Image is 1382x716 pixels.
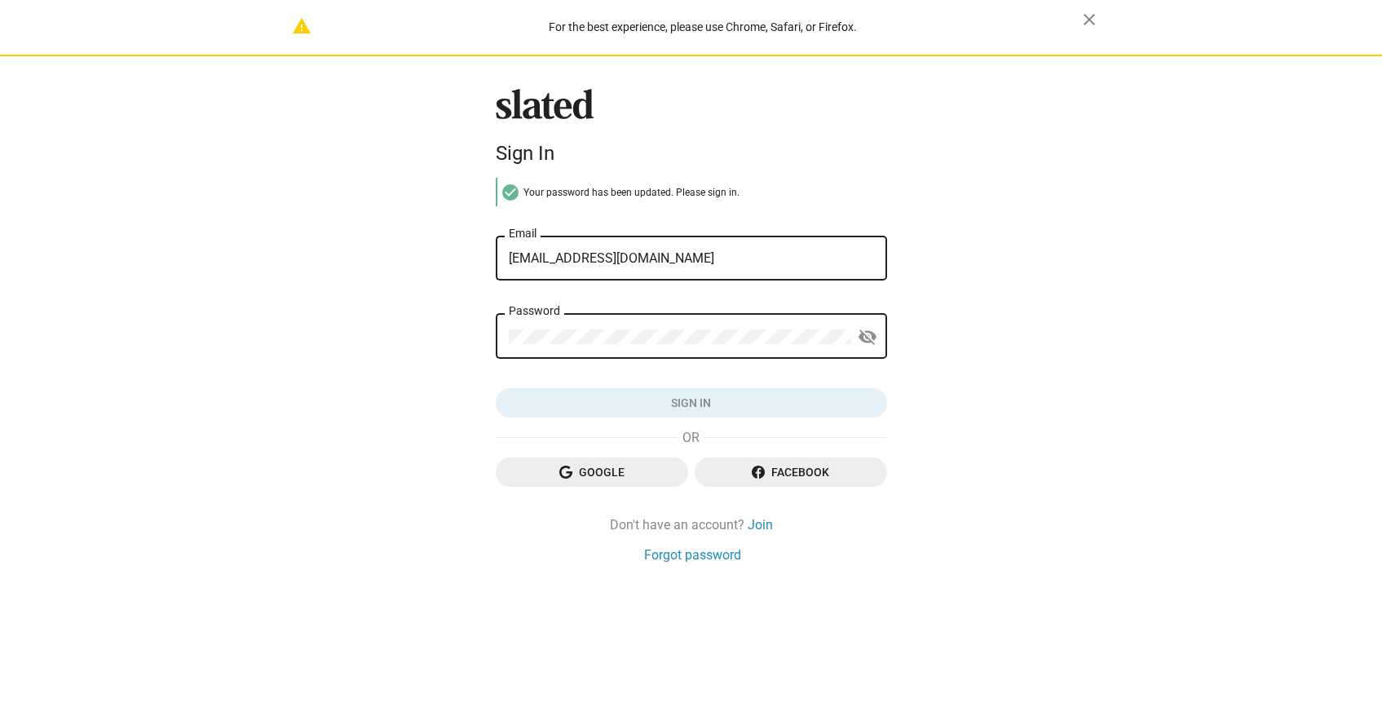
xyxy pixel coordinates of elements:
mat-icon: check_circle [501,183,520,202]
button: Google [496,457,688,487]
sl-branding: Sign In [496,89,887,172]
mat-icon: close [1080,10,1099,29]
span: Google [509,457,675,487]
div: Sign In [496,142,887,165]
button: Facebook [695,457,887,487]
a: Forgot password [644,546,741,564]
mat-icon: warning [292,16,311,36]
span: Facebook [708,457,874,487]
div: Don't have an account? [496,516,887,533]
button: Show password [851,321,884,354]
span: Your password has been updated. Please sign in. [523,187,740,198]
mat-icon: visibility_off [858,325,877,350]
a: Join [748,516,773,533]
div: For the best experience, please use Chrome, Safari, or Firefox. [323,16,1083,38]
